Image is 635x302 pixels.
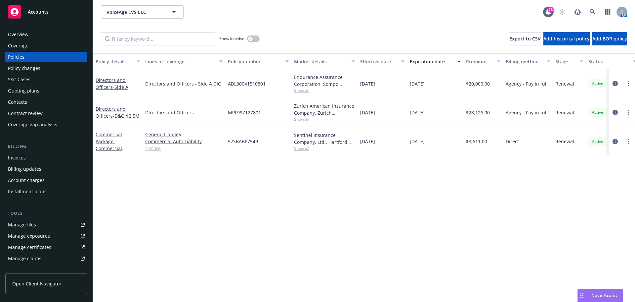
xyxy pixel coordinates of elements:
div: Status [588,58,629,65]
button: Nova Assist [577,289,623,302]
a: Directors and Officers [96,106,140,119]
span: $20,000.00 [466,80,490,87]
div: Policy number [228,58,281,65]
a: Invoices [5,152,87,163]
button: Stage [553,53,586,69]
span: Active [591,139,604,145]
button: Market details [291,53,358,69]
div: Installment plans [8,186,47,197]
a: Manage claims [5,253,87,264]
span: [DATE] [360,138,375,145]
a: Policies [5,52,87,62]
a: Contract review [5,108,87,119]
button: Policy details [93,53,143,69]
span: Renewal [555,80,574,87]
span: Show all [294,116,355,122]
div: Account charges [8,175,45,186]
div: Policy changes [8,63,40,74]
input: Filter by keyword... [101,32,215,45]
div: Billing method [506,58,543,65]
span: - Side A [113,84,128,90]
div: Sentinel Insurance Company, Ltd., Hartford Insurance Group [294,132,355,146]
a: Start snowing [556,5,569,19]
span: [DATE] [410,109,425,116]
a: Manage certificates [5,242,87,253]
span: Accounts [28,9,49,15]
span: - D&O $2.5M [113,113,140,119]
div: Manage files [8,219,36,230]
span: Export to CSV [509,35,541,42]
span: Add historical policy [543,35,590,42]
div: Manage claims [8,253,41,264]
a: circleInformation [611,138,619,146]
div: Invoices [8,152,26,163]
span: 57SBABP7549 [228,138,258,145]
a: Installment plans [5,186,87,197]
button: Policy number [225,53,291,69]
span: Show all [294,146,355,151]
div: SSC Cases [8,74,30,85]
span: Add BOR policy [592,35,627,42]
span: Active [591,81,604,87]
span: Direct [506,138,519,145]
a: more [624,138,632,146]
span: Show all [294,88,355,93]
div: Manage BORs [8,265,39,275]
a: Report a Bug [571,5,584,19]
button: Add historical policy [543,32,590,45]
span: MPL997127801 [228,109,261,116]
button: Expiration date [407,53,463,69]
a: Manage BORs [5,265,87,275]
div: Manage exposures [8,231,50,241]
a: Billing updates [5,164,87,174]
div: Endurance Assurance Corporation, Sompo International, CRC Group [294,74,355,88]
span: Show inactive [219,36,244,41]
button: Lines of coverage [143,53,225,69]
a: Directors and Officers [145,109,223,116]
div: Overview [8,29,28,40]
div: Market details [294,58,348,65]
a: Commercial Auto Liability [145,138,223,145]
span: Renewal [555,109,574,116]
a: Manage exposures [5,231,87,241]
a: General Liability [145,131,223,138]
span: Active [591,109,604,115]
a: Account charges [5,175,87,186]
button: Billing method [503,53,553,69]
div: Coverage [8,40,28,51]
div: Policy details [96,58,133,65]
a: Contacts [5,97,87,107]
a: more [624,108,632,116]
a: more [624,80,632,88]
div: Billing updates [8,164,41,174]
span: Agency - Pay in full [506,109,548,116]
button: VoiceAge EVS LLC [101,5,184,19]
div: Lines of coverage [145,58,215,65]
div: Premium [466,58,493,65]
div: Zurich American Insurance Company, Zurich Insurance Group, CRC Group [294,102,355,116]
a: Quoting plans [5,86,87,96]
span: [DATE] [410,80,425,87]
div: Contacts [8,97,27,107]
div: Drag to move [578,289,586,302]
span: $3,611.00 [466,138,487,145]
span: Nova Assist [591,292,617,298]
span: [DATE] [360,109,375,116]
a: Switch app [601,5,614,19]
span: Open Client Navigator [12,280,62,287]
div: Policies [8,52,24,62]
a: Policy changes [5,63,87,74]
div: Coverage gap analysis [8,119,57,130]
span: [DATE] [360,80,375,87]
div: Manage certificates [8,242,51,253]
div: Billing [5,143,87,150]
div: Expiration date [410,58,453,65]
a: Commercial Package [96,131,122,158]
a: Directors and Officers [96,77,128,90]
span: [DATE] [410,138,425,145]
span: Renewal [555,138,574,145]
button: Effective date [358,53,407,69]
a: circleInformation [611,80,619,88]
div: Effective date [360,58,397,65]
